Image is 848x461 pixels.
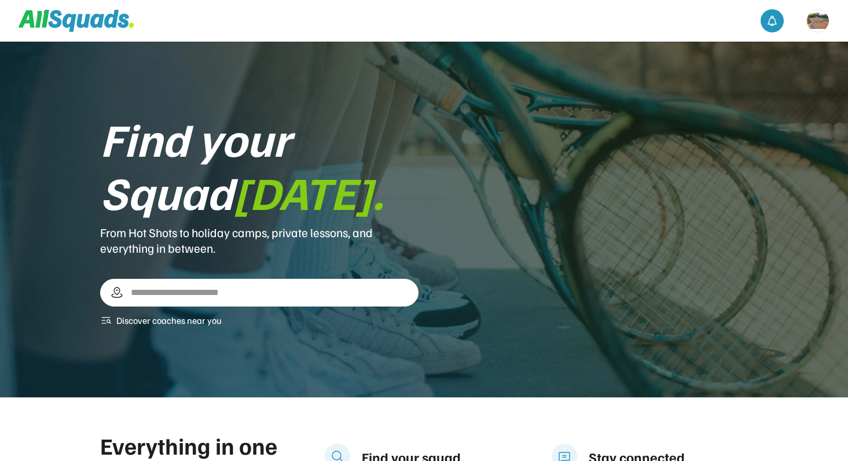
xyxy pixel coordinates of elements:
div: Discover coaches near you [116,314,222,327]
img: bell-03%20%281%29.svg [766,15,778,27]
img: https%3A%2F%2F94044dc9e5d3b3599ffa5e2d56a015ce.cdn.bubble.io%2Ff1751412195140x591194921892942500%... [807,10,829,32]
div: From Hot Shots to holiday camps, private lessons, and everything in between. [100,225,419,256]
font: [DATE]. [233,163,384,220]
div: Find your Squad [100,112,419,218]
